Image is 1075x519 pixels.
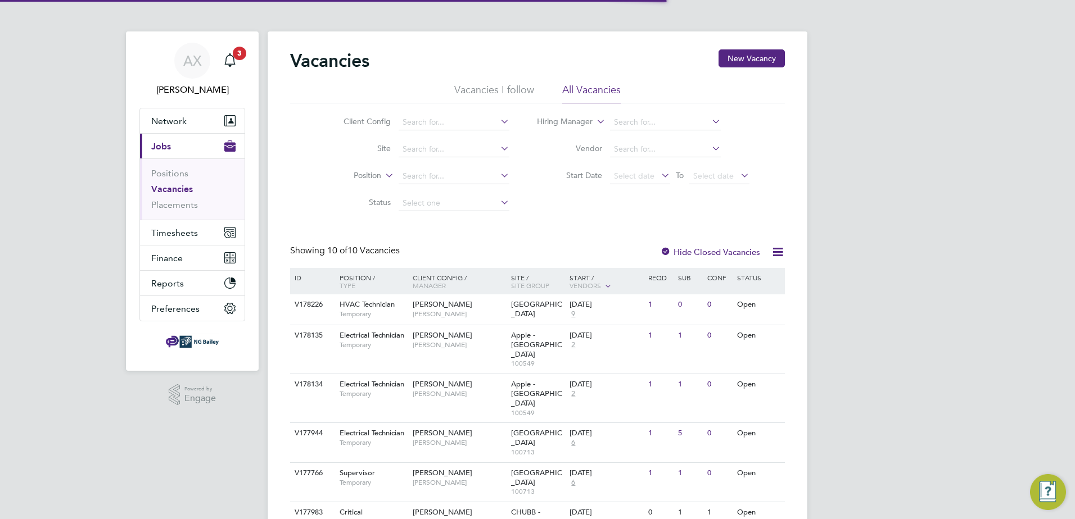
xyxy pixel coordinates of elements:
[413,507,472,517] span: [PERSON_NAME]
[340,299,395,309] span: HVAC Technician
[292,325,331,346] div: V178135
[645,268,675,287] div: Reqd
[511,379,562,408] span: Apple - [GEOGRAPHIC_DATA]
[340,281,355,290] span: Type
[340,379,404,389] span: Electrical Technician
[413,428,472,438] span: [PERSON_NAME]
[340,340,407,349] span: Temporary
[140,108,245,133] button: Network
[734,463,783,484] div: Open
[704,268,734,287] div: Conf
[511,408,564,417] span: 100549
[292,423,331,444] div: V177944
[140,134,245,158] button: Jobs
[645,374,675,395] div: 1
[570,478,577,488] span: 6
[413,281,446,290] span: Manager
[340,478,407,487] span: Temporary
[675,423,704,444] div: 5
[704,325,734,346] div: 0
[570,281,601,290] span: Vendors
[327,245,400,256] span: 10 Vacancies
[645,294,675,315] div: 1
[169,384,216,406] a: Powered byEngage
[734,294,783,315] div: Open
[151,253,183,263] span: Finance
[340,428,404,438] span: Electrical Technician
[454,83,534,103] li: Vacancies I follow
[399,169,509,184] input: Search for...
[693,171,734,181] span: Select date
[413,379,472,389] span: [PERSON_NAME]
[675,294,704,315] div: 0
[511,448,564,457] span: 100713
[537,170,602,180] label: Start Date
[570,429,643,438] div: [DATE]
[413,438,505,447] span: [PERSON_NAME]
[126,31,259,371] nav: Main navigation
[675,268,704,287] div: Sub
[413,389,505,398] span: [PERSON_NAME]
[140,245,245,270] button: Finance
[704,294,734,315] div: 0
[399,115,509,130] input: Search for...
[570,389,577,399] span: 2
[413,330,472,340] span: [PERSON_NAME]
[675,374,704,395] div: 1
[675,463,704,484] div: 1
[734,268,783,287] div: Status
[340,330,404,340] span: Electrical Technician
[151,227,198,238] span: Timesheets
[292,268,331,287] div: ID
[151,116,187,126] span: Network
[399,195,509,211] input: Select one
[413,299,472,309] span: [PERSON_NAME]
[570,309,577,319] span: 9
[140,296,245,321] button: Preferences
[317,170,381,181] label: Position
[1030,474,1066,510] button: Engage Resource Center
[511,468,562,487] span: [GEOGRAPHIC_DATA]
[511,487,564,496] span: 100713
[219,43,241,79] a: 3
[140,158,245,220] div: Jobs
[151,184,193,194] a: Vacancies
[290,245,402,257] div: Showing
[734,325,783,346] div: Open
[570,380,643,389] div: [DATE]
[413,309,505,318] span: [PERSON_NAME]
[140,220,245,245] button: Timesheets
[327,245,347,256] span: 10 of
[184,384,216,394] span: Powered by
[292,294,331,315] div: V178226
[570,508,643,517] div: [DATE]
[292,463,331,484] div: V177766
[139,43,245,97] a: AX[PERSON_NAME]
[233,47,246,60] span: 3
[508,268,567,295] div: Site /
[537,143,602,153] label: Vendor
[140,271,245,295] button: Reports
[340,468,375,477] span: Supervisor
[645,463,675,484] div: 1
[326,197,391,207] label: Status
[570,300,643,309] div: [DATE]
[151,278,184,289] span: Reports
[151,303,200,314] span: Preferences
[570,468,643,478] div: [DATE]
[567,268,645,296] div: Start /
[399,142,509,157] input: Search for...
[672,168,687,183] span: To
[151,168,188,179] a: Positions
[610,115,721,130] input: Search for...
[511,428,562,447] span: [GEOGRAPHIC_DATA]
[614,171,654,181] span: Select date
[511,281,549,290] span: Site Group
[704,463,734,484] div: 0
[511,299,562,318] span: [GEOGRAPHIC_DATA]
[139,333,245,350] a: Go to home page
[610,142,721,157] input: Search for...
[410,268,508,295] div: Client Config /
[331,268,410,295] div: Position /
[340,438,407,447] span: Temporary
